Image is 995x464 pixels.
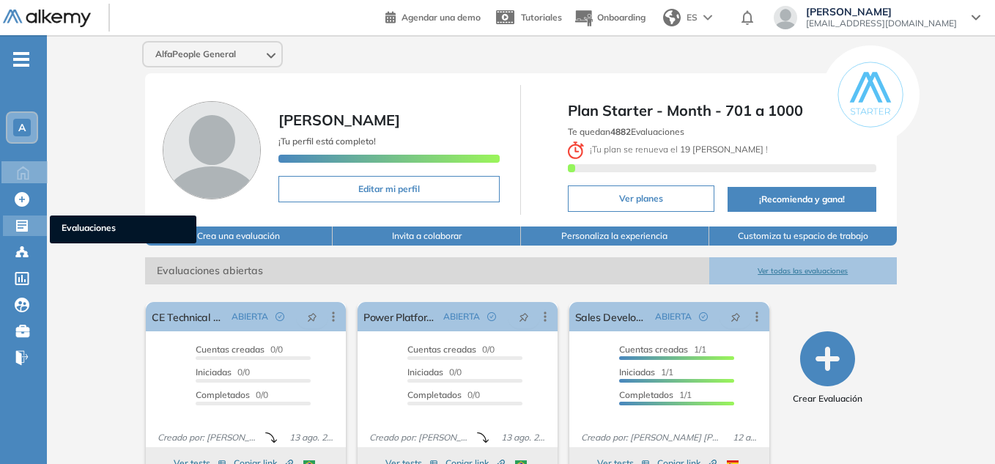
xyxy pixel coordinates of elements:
button: Customiza tu espacio de trabajo [709,227,898,246]
button: Personaliza la experiencia [521,227,709,246]
span: ES [687,11,698,24]
a: Power Platform Developer - [GEOGRAPHIC_DATA] [363,302,437,331]
span: Cuentas creadas [407,344,476,355]
span: [PERSON_NAME] [278,111,400,129]
span: Completados [619,389,673,400]
img: world [663,9,681,26]
span: pushpin [307,311,317,323]
span: [EMAIL_ADDRESS][DOMAIN_NAME] [806,18,957,29]
button: Editar mi perfil [278,176,500,202]
span: check-circle [699,312,708,321]
span: Plan Starter - Month - 701 a 1000 [568,100,876,122]
span: check-circle [275,312,284,321]
span: Agendar una demo [402,12,481,23]
span: Evaluaciones [62,221,185,237]
span: 0/0 [407,344,495,355]
span: 1/1 [619,367,673,378]
span: Tutoriales [521,12,562,23]
span: Onboarding [597,12,646,23]
button: Ver todas las evaluaciones [709,257,898,284]
span: 0/0 [196,389,268,400]
span: 13 ago. 2025 [284,431,340,444]
b: 4882 [610,126,631,137]
span: 13 ago. 2025 [495,431,552,444]
span: ABIERTA [443,310,480,323]
span: pushpin [519,311,529,323]
span: Creado por: [PERSON_NAME] [PERSON_NAME] Sichaca [PERSON_NAME] [575,431,727,444]
i: - [13,58,29,61]
span: Creado por: [PERSON_NAME] [152,431,265,444]
button: Onboarding [574,2,646,34]
img: arrow [703,15,712,21]
span: A [18,122,26,133]
span: Iniciadas [196,367,232,378]
a: CE Technical Architect - [GEOGRAPHIC_DATA] [152,302,226,331]
span: ¡Tu perfil está completo! [278,136,376,147]
span: Iniciadas [619,367,655,378]
span: Completados [407,389,462,400]
button: Crear Evaluación [793,331,862,405]
button: ¡Recomienda y gana! [728,187,876,212]
b: 19 [PERSON_NAME] [678,144,766,155]
span: pushpin [730,311,741,323]
span: Creado por: [PERSON_NAME] [363,431,477,444]
a: Sales Developer Representative [575,302,649,331]
span: Completados [196,389,250,400]
span: ABIERTA [655,310,692,323]
span: Evaluaciones abiertas [145,257,709,284]
span: 12 ago. 2025 [727,431,763,444]
button: Invita a colaborar [333,227,521,246]
span: [PERSON_NAME] [806,6,957,18]
span: Cuentas creadas [196,344,265,355]
img: Logo [3,10,91,28]
button: pushpin [508,305,540,328]
button: Ver planes [568,185,714,212]
button: pushpin [720,305,752,328]
img: clock-svg [568,141,584,159]
span: Te quedan Evaluaciones [568,126,684,137]
span: Cuentas creadas [619,344,688,355]
span: 1/1 [619,344,706,355]
span: 0/0 [196,344,283,355]
span: ¡ Tu plan se renueva el ! [568,144,768,155]
span: 0/0 [407,389,480,400]
span: Crear Evaluación [793,392,862,405]
span: ABIERTA [232,310,268,323]
span: check-circle [487,312,496,321]
button: pushpin [296,305,328,328]
a: Agendar una demo [385,7,481,25]
img: Foto de perfil [163,101,261,199]
span: 0/0 [407,367,462,378]
span: AlfaPeople General [155,48,236,60]
button: Crea una evaluación [145,227,333,246]
span: 0/0 [196,367,250,378]
span: Iniciadas [407,367,443,378]
span: 1/1 [619,389,692,400]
